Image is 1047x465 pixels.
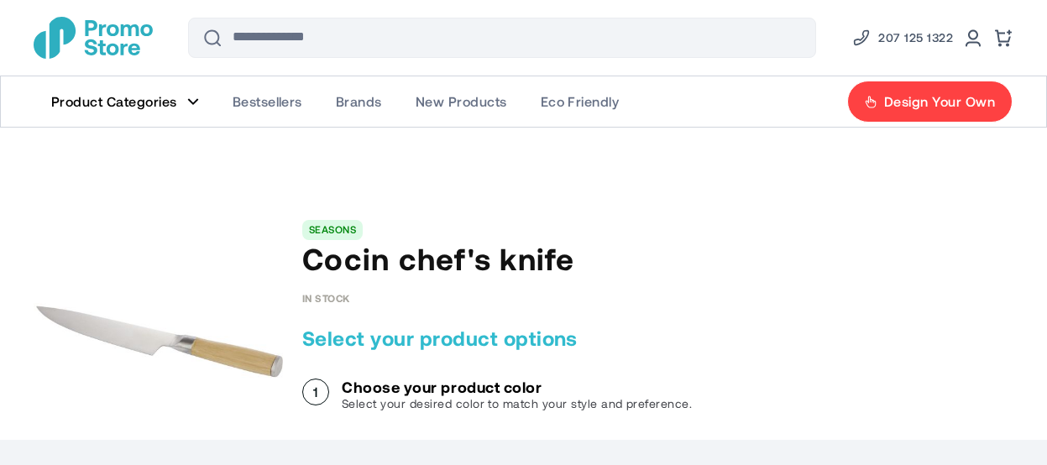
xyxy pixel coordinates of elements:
span: In stock [302,292,350,304]
a: Phone [851,28,953,48]
a: New Products [399,76,524,127]
button: Search [192,18,233,58]
div: Availability [302,292,350,304]
span: 207 125 1322 [878,28,953,48]
span: Product Categories [51,93,177,110]
span: New Products [416,93,507,110]
span: Bestsellers [233,93,302,110]
a: SEASONS [309,223,356,235]
p: Select your desired color to match your style and preference. [342,395,692,412]
a: Design Your Own [847,81,1013,123]
span: Eco Friendly [541,93,620,110]
h2: Select your product options [302,325,1013,352]
a: Bestsellers [216,76,319,127]
h3: Choose your product color [342,379,692,395]
span: Brands [336,93,382,110]
a: Brands [319,76,399,127]
a: store logo [34,17,153,59]
span: Design Your Own [884,93,995,110]
img: Promotional Merchandise [34,17,153,59]
a: Product Categories [34,76,216,127]
h1: Cocin chef's knife [302,240,1013,277]
a: Eco Friendly [524,76,636,127]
